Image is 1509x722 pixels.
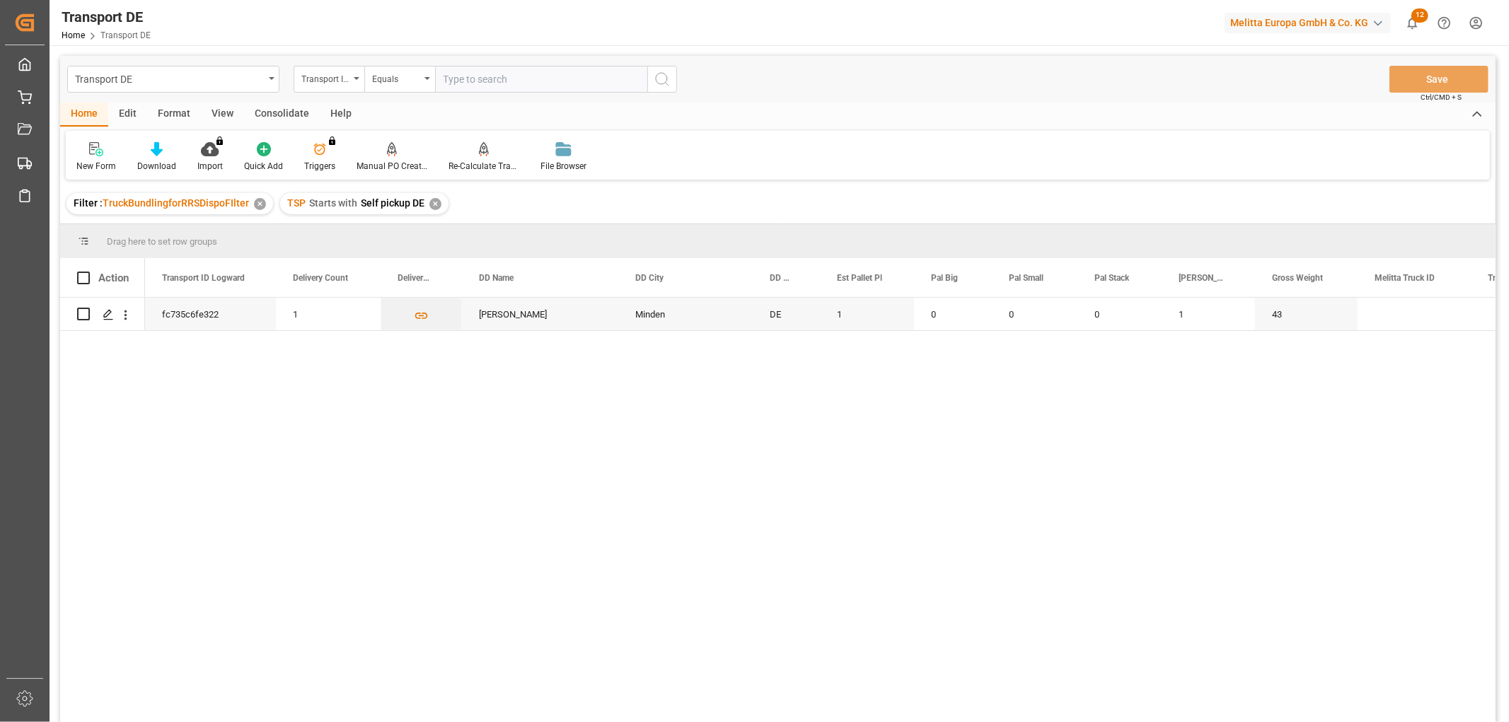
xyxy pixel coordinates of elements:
span: Pal Big [931,273,958,283]
span: Gross Weight [1272,273,1323,283]
div: 43 [1255,298,1358,330]
div: ✕ [429,198,441,210]
div: Minden [618,298,753,330]
div: 0 [914,298,992,330]
div: Consolidate [244,103,320,127]
button: search button [647,66,677,93]
span: Pal Small [1009,273,1043,283]
div: 1 [276,298,381,330]
span: DD Name [479,273,514,283]
span: Drag here to set row groups [107,236,217,247]
button: Save [1389,66,1488,93]
div: Re-Calculate Transport Costs [449,160,519,173]
span: Melitta Truck ID [1375,273,1435,283]
span: Pal Stack [1094,273,1129,283]
div: File Browser [540,160,586,173]
input: Type to search [435,66,647,93]
div: ✕ [254,198,266,210]
button: Melitta Europa GmbH & Co. KG [1225,9,1397,36]
span: TSP [287,197,306,209]
button: open menu [67,66,279,93]
span: Delivery Count [293,273,348,283]
button: show 12 new notifications [1397,7,1428,39]
div: Format [147,103,201,127]
div: Download [137,160,176,173]
span: Est Pallet Pl [837,273,882,283]
div: 1 [820,298,914,330]
span: Self pickup DE [361,197,424,209]
div: Transport ID Logward [301,69,349,86]
div: 0 [1077,298,1162,330]
span: Transport ID Logward [162,273,245,283]
div: New Form [76,160,116,173]
div: DE [753,298,820,330]
button: open menu [364,66,435,93]
div: Transport DE [75,69,264,87]
div: Help [320,103,362,127]
div: Action [98,272,129,284]
span: Starts with [309,197,357,209]
div: 1 [1162,298,1255,330]
span: [PERSON_NAME] [1179,273,1225,283]
button: open menu [294,66,364,93]
span: Ctrl/CMD + S [1421,92,1462,103]
div: Transport DE [62,6,151,28]
div: fc735c6fe322 [145,298,276,330]
div: Manual PO Creation [357,160,427,173]
span: TruckBundlingforRRSDispoFIlter [103,197,249,209]
div: Equals [372,69,420,86]
span: DD Country [770,273,790,283]
div: Melitta Europa GmbH & Co. KG [1225,13,1391,33]
div: 0 [992,298,1077,330]
div: Press SPACE to select this row. [60,298,145,331]
div: Home [60,103,108,127]
span: 12 [1411,8,1428,23]
div: [PERSON_NAME] [462,298,618,330]
div: Edit [108,103,147,127]
a: Home [62,30,85,40]
span: Filter : [74,197,103,209]
div: View [201,103,244,127]
span: DD City [635,273,664,283]
div: Quick Add [244,160,283,173]
span: Delivery List [398,273,432,283]
button: Help Center [1428,7,1460,39]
